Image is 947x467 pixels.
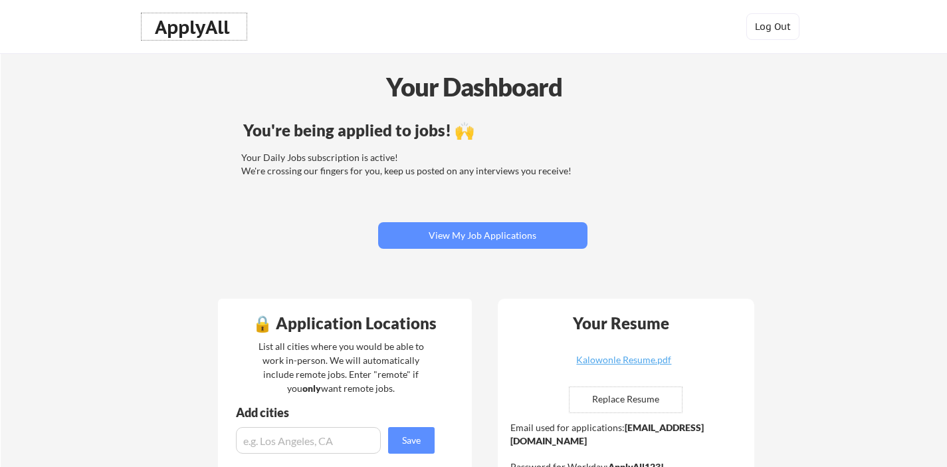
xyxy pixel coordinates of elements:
[236,427,381,454] input: e.g. Los Angeles, CA
[236,406,438,418] div: Add cities
[241,151,720,177] div: Your Daily Jobs subscription is active! We're crossing our fingers for you, keep us posted on any...
[221,315,469,331] div: 🔒 Application Locations
[510,422,704,446] strong: [EMAIL_ADDRESS][DOMAIN_NAME]
[250,339,433,395] div: List all cities where you would be able to work in-person. We will automatically include remote j...
[243,122,722,138] div: You're being applied to jobs! 🙌
[302,383,321,394] strong: only
[378,222,587,249] button: View My Job Applications
[545,355,703,376] a: Kalowonle Resume.pdf
[556,315,687,331] div: Your Resume
[545,355,703,365] div: Kalowonle Resume.pdf
[155,16,233,39] div: ApplyAll
[1,68,947,106] div: Your Dashboard
[388,427,435,454] button: Save
[746,13,799,40] button: Log Out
